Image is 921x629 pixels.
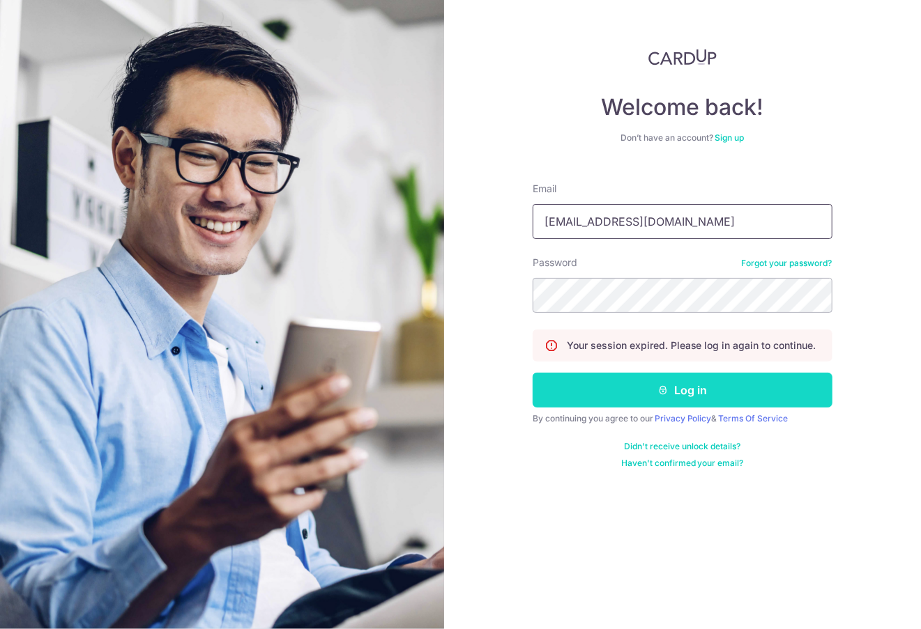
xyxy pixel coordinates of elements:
label: Password [533,256,577,270]
div: Don’t have an account? [533,132,832,143]
a: Privacy Policy [655,413,712,424]
label: Email [533,182,556,196]
p: Your session expired. Please log in again to continue. [567,339,816,352]
button: Log in [533,373,832,407]
img: CardUp Logo [648,49,717,65]
a: Terms Of Service [719,413,789,424]
a: Sign up [715,132,744,143]
input: Enter your Email [533,204,832,239]
h4: Welcome back! [533,93,832,121]
a: Haven't confirmed your email? [621,458,744,469]
a: Didn't receive unlock details? [624,441,740,452]
a: Forgot your password? [742,258,832,269]
div: By continuing you agree to our & [533,413,832,424]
